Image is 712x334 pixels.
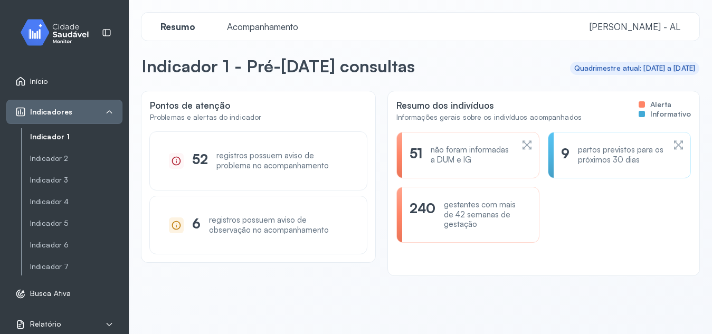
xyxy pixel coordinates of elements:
span: Indicadores [30,108,72,117]
a: Indicador 5 [30,217,122,230]
span: Alerta [650,100,671,109]
div: 9 [561,145,569,165]
a: Indicador 6 [30,238,122,252]
span: Relatório [30,320,61,329]
div: Informações gerais sobre os indivíduos acompanhados [396,113,582,122]
a: Indicador 4 [30,195,122,208]
div: Resumo dos indivíduos [396,100,691,132]
a: Indicador 6 [30,241,122,250]
a: Indicador 1 [30,130,122,144]
a: Acompanhamento [216,22,309,32]
a: Indicador 2 [30,152,122,165]
span: Informativo [650,109,691,119]
span: [PERSON_NAME] - AL [590,21,680,32]
div: 240 [410,200,435,230]
div: registros possuem aviso de problema no acompanhamento [216,151,347,171]
a: Resumo [150,22,206,32]
div: registros possuem aviso de observação no acompanhamento [209,215,348,235]
div: Problemas e alertas do indicador [150,113,261,122]
a: Busca Ativa [15,289,113,299]
div: Pontos de atenção [150,100,367,132]
div: gestantes com mais de 42 semanas de gestação [444,200,526,230]
a: Indicador 3 [30,174,122,187]
a: Indicador 7 [30,262,122,271]
div: Pontos de atenção [150,100,261,111]
div: partos previstos para os próximos 30 dias [578,145,664,165]
a: Início [15,76,113,87]
a: Indicador 2 [30,154,122,163]
span: Resumo [154,21,202,32]
div: Quadrimestre atual: [DATE] a [DATE] [574,64,696,73]
a: Indicador 3 [30,176,122,185]
span: Busca Ativa [30,289,71,298]
a: Indicador 7 [30,260,122,273]
div: 52 [192,151,208,171]
p: Indicador 1 - Pré-[DATE] consultas [141,55,415,77]
a: Indicador 5 [30,219,122,228]
div: 6 [192,215,201,235]
img: monitor.svg [11,17,106,48]
a: Indicador 4 [30,197,122,206]
div: Resumo dos indivíduos [396,100,582,111]
span: Acompanhamento [221,21,305,32]
div: 51 [410,145,422,165]
span: Início [30,77,48,86]
div: não foram informadas a DUM e IG [431,145,513,165]
a: Indicador 1 [30,132,122,141]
